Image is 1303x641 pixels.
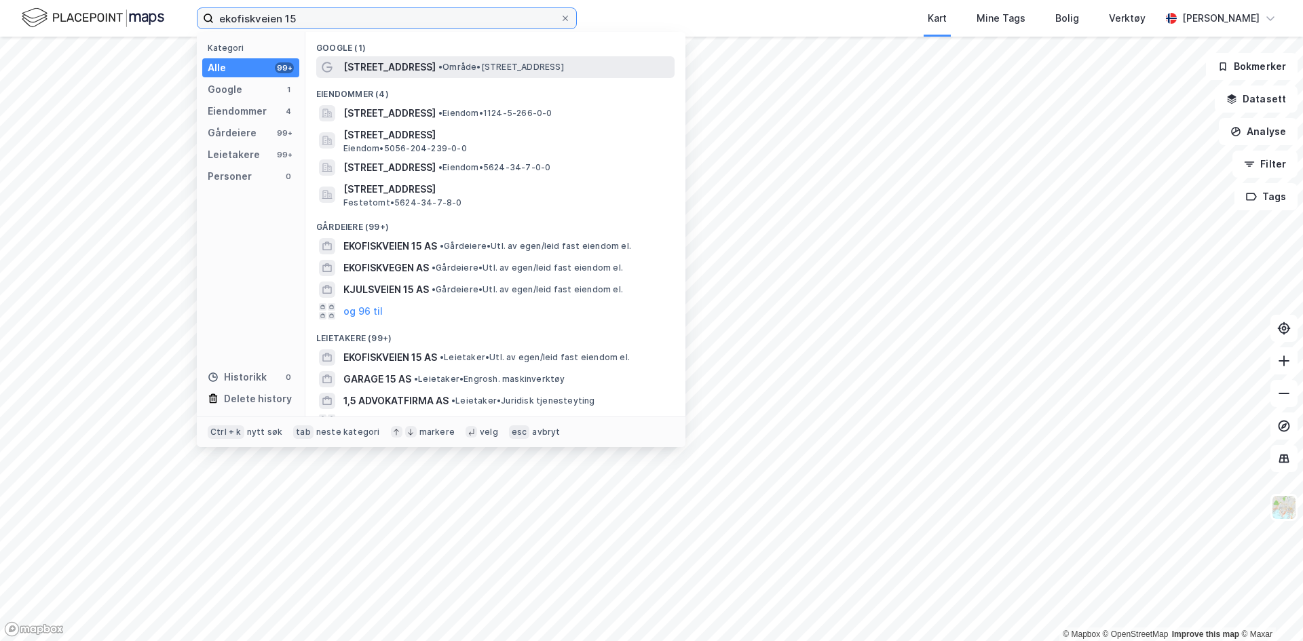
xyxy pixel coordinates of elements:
span: Gårdeiere • Utl. av egen/leid fast eiendom el. [432,263,623,273]
div: Personer [208,168,252,184]
a: OpenStreetMap [1103,629,1169,639]
div: Delete history [224,391,292,407]
div: velg [480,427,498,438]
div: 0 [283,372,294,383]
span: Leietaker • Juridisk tjenesteyting [451,395,595,406]
span: [STREET_ADDRESS] [343,105,436,121]
div: Google [208,81,242,98]
a: Improve this map [1172,629,1239,639]
div: 99+ [275,149,294,160]
span: • [432,284,436,294]
span: Område • [STREET_ADDRESS] [438,62,564,73]
div: markere [419,427,455,438]
span: [STREET_ADDRESS] [343,181,669,197]
div: tab [293,425,314,439]
span: EKOFISKVEIEN 15 AS [343,238,437,254]
div: Kategori [208,43,299,53]
div: Kontrollprogram for chat [1235,576,1303,641]
div: 4 [283,106,294,117]
span: 1,5 ADVOKATFIRMA AS [343,393,449,409]
span: Eiendom • 5624-34-7-0-0 [438,162,550,173]
img: logo.f888ab2527a4732fd821a326f86c7f29.svg [22,6,164,30]
span: [STREET_ADDRESS] [343,59,436,75]
div: Gårdeiere [208,125,257,141]
iframe: Chat Widget [1235,576,1303,641]
span: Gårdeiere • Utl. av egen/leid fast eiendom el. [432,284,623,295]
div: esc [509,425,530,439]
div: Alle [208,60,226,76]
div: 0 [283,171,294,182]
button: og 96 til [343,414,383,431]
button: Tags [1234,183,1298,210]
div: [PERSON_NAME] [1182,10,1260,26]
div: 99+ [275,62,294,73]
button: Filter [1232,151,1298,178]
div: Leietakere [208,147,260,163]
div: Mine Tags [977,10,1025,26]
span: • [438,108,442,118]
div: Eiendommer [208,103,267,119]
a: Mapbox [1063,629,1100,639]
span: GARAGE 15 AS [343,371,411,387]
span: • [432,263,436,273]
span: Eiendom • 1124-5-266-0-0 [438,108,552,119]
span: • [440,241,444,251]
div: Leietakere (99+) [305,322,685,347]
span: KJULSVEIEN 15 AS [343,281,429,298]
span: • [438,62,442,72]
span: [STREET_ADDRESS] [343,159,436,176]
div: nytt søk [247,427,283,438]
span: • [438,162,442,172]
span: Leietaker • Utl. av egen/leid fast eiendom el. [440,352,630,363]
img: Z [1271,494,1297,520]
button: Analyse [1219,118,1298,145]
span: [STREET_ADDRESS] [343,127,669,143]
span: Gårdeiere • Utl. av egen/leid fast eiendom el. [440,241,631,252]
input: Søk på adresse, matrikkel, gårdeiere, leietakere eller personer [214,8,560,28]
div: Gårdeiere (99+) [305,211,685,235]
button: Bokmerker [1206,53,1298,80]
div: neste kategori [316,427,380,438]
div: Historikk [208,369,267,385]
button: og 96 til [343,303,383,319]
span: • [414,374,418,384]
div: Kart [928,10,947,26]
span: Eiendom • 5056-204-239-0-0 [343,143,467,154]
div: 99+ [275,128,294,138]
div: Verktøy [1109,10,1146,26]
a: Mapbox homepage [4,621,64,637]
div: Ctrl + k [208,425,244,439]
div: avbryt [532,427,560,438]
span: EKOFISKVEGEN AS [343,260,429,276]
span: • [440,352,444,362]
button: Datasett [1215,85,1298,113]
div: Bolig [1055,10,1079,26]
div: Google (1) [305,32,685,56]
span: Leietaker • Engrosh. maskinverktøy [414,374,565,385]
span: • [451,395,455,406]
span: Festetomt • 5624-34-7-8-0 [343,197,462,208]
div: 1 [283,84,294,95]
div: Eiendommer (4) [305,78,685,102]
span: EKOFISKVEIEN 15 AS [343,349,437,366]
